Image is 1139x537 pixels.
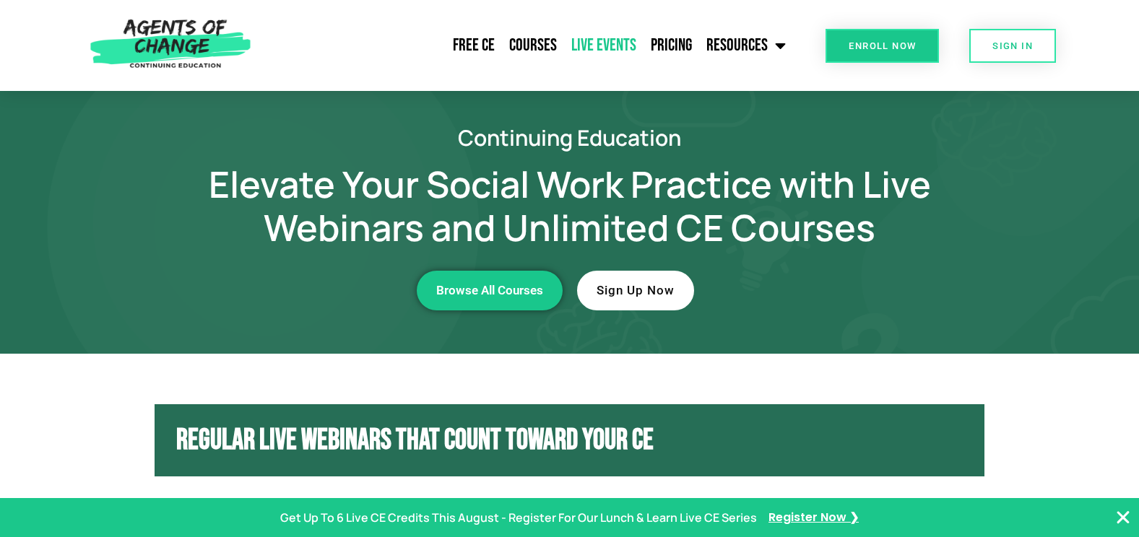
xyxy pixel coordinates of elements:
[417,271,563,310] a: Browse All Courses
[577,271,694,310] a: Sign Up Now
[849,41,916,51] span: Enroll Now
[158,127,982,148] h2: Continuing Education
[176,426,963,455] h2: Regular Live Webinars That Count Toward Your CE
[258,27,793,64] nav: Menu
[644,27,699,64] a: Pricing
[158,162,982,249] h1: Elevate Your Social Work Practice with Live Webinars and Unlimited CE Courses
[280,507,757,528] p: Get Up To 6 Live CE Credits This August - Register For Our Lunch & Learn Live CE Series
[768,507,859,528] a: Register Now ❯
[1114,509,1132,526] button: Close Banner
[564,27,644,64] a: Live Events
[446,27,502,64] a: Free CE
[826,29,939,63] a: Enroll Now
[699,27,793,64] a: Resources
[992,41,1033,51] span: SIGN IN
[502,27,564,64] a: Courses
[969,29,1056,63] a: SIGN IN
[597,284,675,297] span: Sign Up Now
[436,284,543,297] span: Browse All Courses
